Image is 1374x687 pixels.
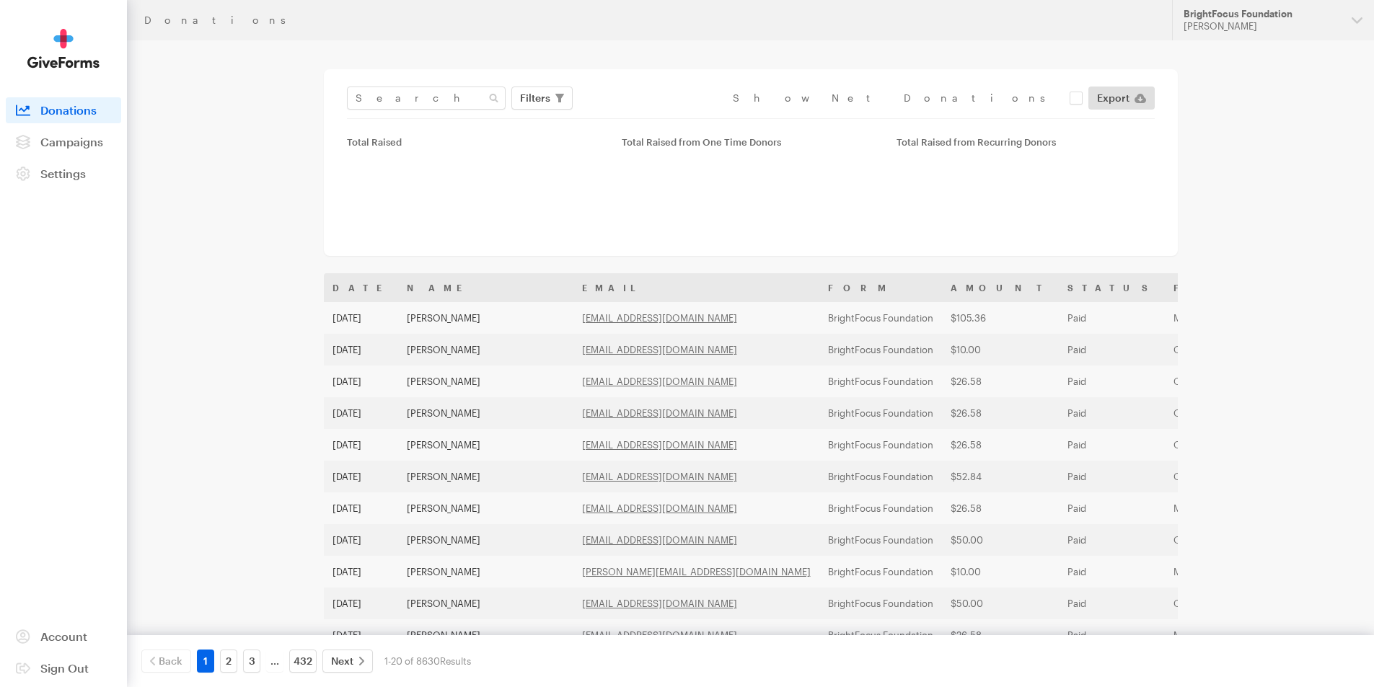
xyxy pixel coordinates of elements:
span: Campaigns [40,135,103,149]
img: GiveForms [27,29,100,68]
td: [PERSON_NAME] [398,524,573,556]
td: BrightFocus Foundation [819,365,942,397]
td: [PERSON_NAME] [398,302,573,334]
td: Monthly [1165,556,1330,588]
a: 2 [220,650,237,673]
th: Date [324,273,398,302]
a: Account [6,624,121,650]
span: Results [440,655,471,667]
span: Settings [40,167,86,180]
td: One time [1165,588,1330,619]
div: [PERSON_NAME] [1184,20,1340,32]
button: Filters [511,87,573,110]
td: BrightFocus Foundation [819,397,942,429]
a: Next [322,650,373,673]
td: [PERSON_NAME] [398,461,573,492]
td: $26.58 [942,619,1059,651]
div: Total Raised [347,136,604,148]
span: Next [331,652,353,670]
td: $26.58 [942,397,1059,429]
td: [DATE] [324,619,398,651]
a: Export [1088,87,1155,110]
td: Paid [1059,365,1165,397]
td: One time [1165,334,1330,365]
th: Status [1059,273,1165,302]
td: Paid [1059,492,1165,524]
td: BrightFocus Foundation [819,461,942,492]
td: Paid [1059,524,1165,556]
td: $26.58 [942,429,1059,461]
td: Monthly [1165,492,1330,524]
a: [EMAIL_ADDRESS][DOMAIN_NAME] [582,629,737,641]
td: [PERSON_NAME] [398,556,573,588]
td: Paid [1059,397,1165,429]
a: [EMAIL_ADDRESS][DOMAIN_NAME] [582,344,737,355]
td: One time [1165,397,1330,429]
td: Monthly [1165,302,1330,334]
div: BrightFocus Foundation [1184,8,1340,20]
td: BrightFocus Foundation [819,429,942,461]
td: Paid [1059,556,1165,588]
td: [DATE] [324,524,398,556]
td: BrightFocus Foundation [819,524,942,556]
td: One time [1165,365,1330,397]
a: 432 [289,650,317,673]
td: [DATE] [324,302,398,334]
a: [EMAIL_ADDRESS][DOMAIN_NAME] [582,312,737,324]
td: $52.84 [942,461,1059,492]
span: Sign Out [40,661,89,675]
a: [EMAIL_ADDRESS][DOMAIN_NAME] [582,376,737,387]
td: [PERSON_NAME] [398,397,573,429]
span: Donations [40,103,97,117]
td: $50.00 [942,524,1059,556]
td: $10.00 [942,334,1059,365]
td: One time [1165,524,1330,556]
td: [DATE] [324,556,398,588]
td: [PERSON_NAME] [398,588,573,619]
td: BrightFocus Foundation [819,556,942,588]
td: Paid [1059,461,1165,492]
div: Total Raised from Recurring Donors [897,136,1154,148]
td: Paid [1059,302,1165,334]
a: [EMAIL_ADDRESS][DOMAIN_NAME] [582,439,737,451]
a: [EMAIL_ADDRESS][DOMAIN_NAME] [582,407,737,419]
a: [EMAIL_ADDRESS][DOMAIN_NAME] [582,534,737,546]
td: Paid [1059,334,1165,365]
td: $50.00 [942,588,1059,619]
td: Paid [1059,429,1165,461]
td: One time [1165,429,1330,461]
span: Export [1097,89,1129,107]
td: BrightFocus Foundation [819,334,942,365]
th: Amount [942,273,1059,302]
td: [PERSON_NAME] [398,334,573,365]
span: Account [40,629,87,643]
td: Monthly [1165,619,1330,651]
td: [PERSON_NAME] [398,429,573,461]
th: Frequency [1165,273,1330,302]
a: [PERSON_NAME][EMAIL_ADDRESS][DOMAIN_NAME] [582,566,811,577]
td: [PERSON_NAME] [398,492,573,524]
td: [PERSON_NAME] [398,365,573,397]
div: Total Raised from One Time Donors [622,136,879,148]
input: Search Name & Email [347,87,506,110]
th: Email [573,273,819,302]
span: Filters [520,89,550,107]
td: [DATE] [324,365,398,397]
td: BrightFocus Foundation [819,588,942,619]
td: $26.58 [942,365,1059,397]
th: Name [398,273,573,302]
a: [EMAIL_ADDRESS][DOMAIN_NAME] [582,471,737,482]
td: [DATE] [324,397,398,429]
a: [EMAIL_ADDRESS][DOMAIN_NAME] [582,598,737,609]
td: BrightFocus Foundation [819,619,942,651]
td: BrightFocus Foundation [819,492,942,524]
td: $10.00 [942,556,1059,588]
td: [DATE] [324,492,398,524]
td: [DATE] [324,429,398,461]
div: 1-20 of 8630 [384,650,471,673]
a: [EMAIL_ADDRESS][DOMAIN_NAME] [582,502,737,514]
a: Campaigns [6,129,121,155]
td: [DATE] [324,334,398,365]
a: Donations [6,97,121,123]
th: Form [819,273,942,302]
